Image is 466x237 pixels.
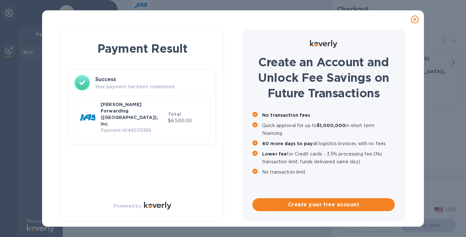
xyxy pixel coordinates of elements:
[262,150,395,166] p: for Credit cards - 3.5% processing fee (No transaction limit, funds delivered same day)
[95,76,210,83] h3: Success
[101,101,165,127] p: [PERSON_NAME] Forwarding ([GEOGRAPHIC_DATA]), Inc.
[95,83,210,90] p: Your payment has been completed.
[252,54,395,101] h1: Create an Account and Unlock Fee Savings on Future Transactions
[101,127,165,134] p: Payment № 44055389
[262,140,395,147] p: all logistics invoices with no fees
[72,40,213,57] h1: Payment Result
[258,201,390,209] span: Create your free account
[262,151,287,156] b: Lower fee
[262,122,395,137] p: Quick approval for up to in short term financing
[144,202,171,210] img: Logo
[317,123,346,128] b: $1,000,000
[262,168,395,176] p: No transaction limit
[114,203,141,210] p: Powered by
[168,112,181,117] b: Total
[262,113,310,118] b: No transaction fees
[262,141,313,146] b: 60 more days to pay
[252,198,395,211] button: Create your free account
[168,117,205,124] p: $6,500.00
[310,40,337,48] img: Logo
